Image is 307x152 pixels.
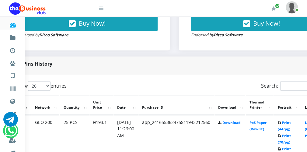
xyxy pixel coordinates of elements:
[9,29,16,44] a: Fund wallet
[249,120,267,132] a: PoS Paper (RawBT)
[9,106,16,121] a: Cable TV, Electricity
[23,67,74,78] a: Nigerian VTU
[89,96,113,114] th: Unit Price: activate to sort column ascending
[113,96,138,114] th: Date: activate to sort column ascending
[9,16,16,31] a: Dashboard
[274,96,301,114] th: Portrait: activate to sort column ascending
[9,67,16,82] a: VTU
[39,32,68,38] strong: Ditco Software
[215,96,245,114] th: Download: activate to sort column ascending
[191,32,243,38] small: Endorsed by
[23,76,74,86] a: International VTU
[5,128,17,138] a: Chat for support
[138,96,214,114] th: Purchase ID: activate to sort column ascending
[222,120,240,125] a: Download
[253,19,280,27] span: Buy Now!
[60,96,89,114] th: Quantity: activate to sort column ascending
[278,120,291,132] a: Print (44/pg)
[286,1,298,13] img: User
[31,96,59,114] th: Network: activate to sort column ascending
[17,16,158,31] button: Buy Now!
[17,32,68,38] small: Endorsed by
[15,81,67,91] label: Show entries
[28,81,51,91] select: Showentries
[9,55,16,70] a: Miscellaneous Payments
[275,4,280,8] span: Renew/Upgrade Subscription
[3,117,18,127] a: Chat for support
[9,2,46,15] img: Logo
[246,96,274,114] th: Thermal Printer: activate to sort column ascending
[9,93,16,108] a: Data
[271,6,276,11] i: Renew/Upgrade Subscription
[79,19,106,27] span: Buy Now!
[278,133,291,145] a: Print (70/pg)
[214,32,243,38] strong: Ditco Software
[9,42,16,57] a: Transactions
[9,132,16,147] a: Register a Referral
[9,81,16,95] a: Vouchers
